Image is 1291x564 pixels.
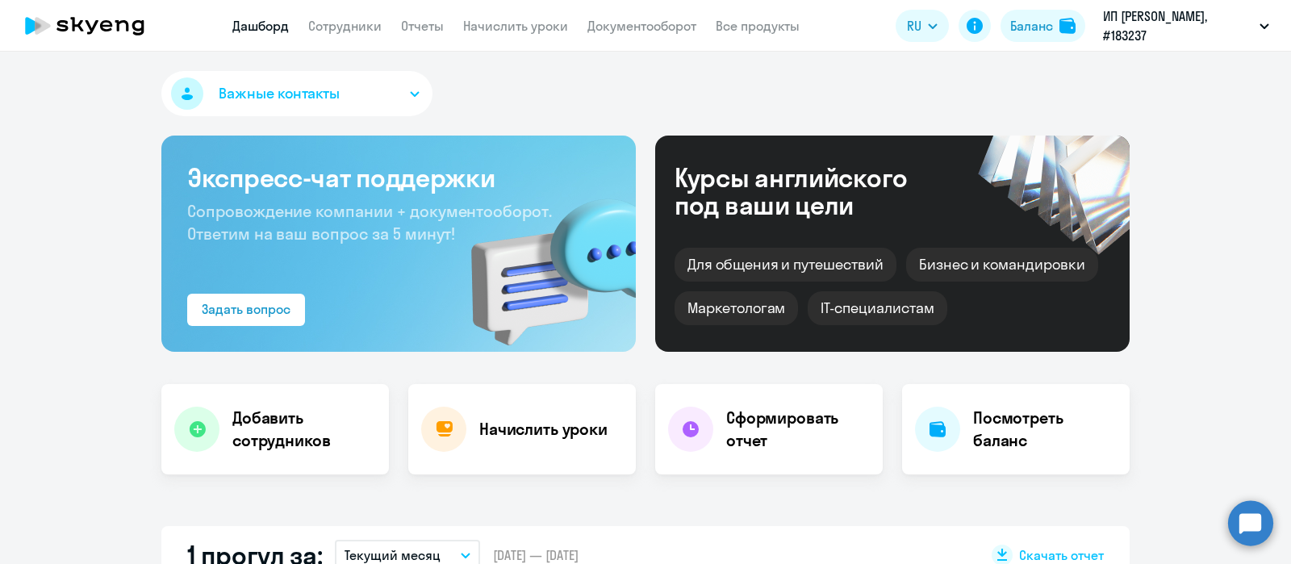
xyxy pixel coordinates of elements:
[232,407,376,452] h4: Добавить сотрудников
[587,18,696,34] a: Документооборот
[401,18,444,34] a: Отчеты
[448,170,636,352] img: bg-img
[675,248,896,282] div: Для общения и путешествий
[808,291,946,325] div: IT-специалистам
[1103,6,1253,45] p: ИП [PERSON_NAME], #183237
[675,164,950,219] div: Курсы английского под ваши цели
[896,10,949,42] button: RU
[1019,546,1104,564] span: Скачать отчет
[232,18,289,34] a: Дашборд
[675,291,798,325] div: Маркетологам
[187,201,552,244] span: Сопровождение компании + документооборот. Ответим на ваш вопрос за 5 минут!
[1095,6,1277,45] button: ИП [PERSON_NAME], #183237
[187,161,610,194] h3: Экспресс-чат поддержки
[493,546,579,564] span: [DATE] — [DATE]
[726,407,870,452] h4: Сформировать отчет
[973,407,1117,452] h4: Посмотреть баланс
[479,418,608,441] h4: Начислить уроки
[1010,16,1053,36] div: Баланс
[1001,10,1085,42] button: Балансbalance
[463,18,568,34] a: Начислить уроки
[906,248,1098,282] div: Бизнес и командировки
[202,299,290,319] div: Задать вопрос
[308,18,382,34] a: Сотрудники
[219,83,340,104] span: Важные контакты
[187,294,305,326] button: Задать вопрос
[161,71,432,116] button: Важные контакты
[907,16,921,36] span: RU
[716,18,800,34] a: Все продукты
[1059,18,1076,34] img: balance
